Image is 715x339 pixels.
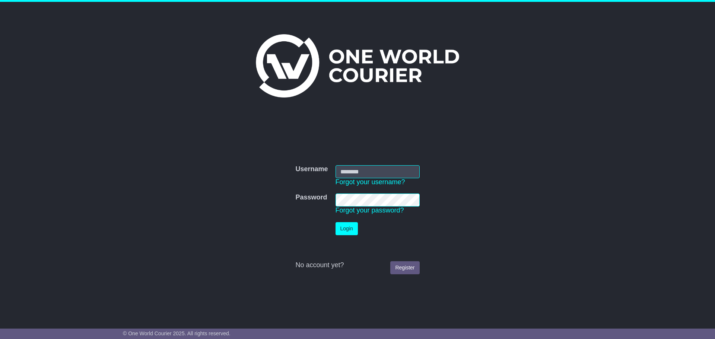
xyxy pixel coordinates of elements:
label: Username [295,165,328,173]
label: Password [295,194,327,202]
button: Login [336,222,358,235]
a: Forgot your username? [336,178,405,186]
span: © One World Courier 2025. All rights reserved. [123,330,231,336]
img: One World [256,34,459,97]
a: Register [390,261,419,274]
a: Forgot your password? [336,207,404,214]
div: No account yet? [295,261,419,269]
